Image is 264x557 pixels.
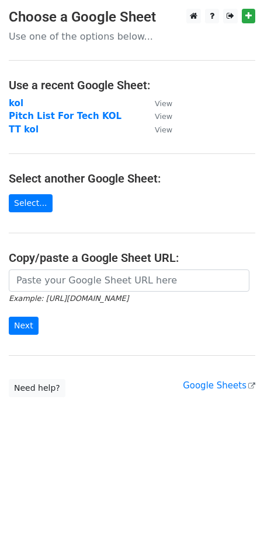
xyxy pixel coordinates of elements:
a: Need help? [9,379,65,397]
a: TT kol [9,124,39,135]
small: Example: [URL][DOMAIN_NAME] [9,294,128,303]
a: kol [9,98,23,108]
small: View [155,125,172,134]
a: Select... [9,194,53,212]
h4: Select another Google Sheet: [9,171,255,185]
small: View [155,112,172,121]
input: Next [9,317,39,335]
h4: Use a recent Google Sheet: [9,78,255,92]
a: Pitch List For Tech KOL [9,111,121,121]
a: View [143,98,172,108]
a: View [143,111,172,121]
p: Use one of the options below... [9,30,255,43]
small: View [155,99,172,108]
input: Paste your Google Sheet URL here [9,269,249,292]
h4: Copy/paste a Google Sheet URL: [9,251,255,265]
h3: Choose a Google Sheet [9,9,255,26]
a: Google Sheets [183,380,255,391]
a: View [143,124,172,135]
